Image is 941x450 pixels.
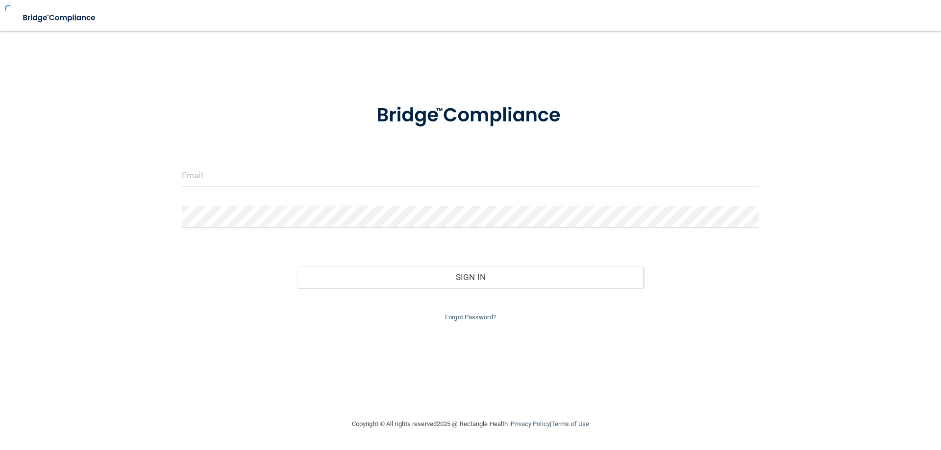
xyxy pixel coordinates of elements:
[292,408,649,440] div: Copyright © All rights reserved 2025 @ Rectangle Health | |
[297,266,644,288] button: Sign In
[15,8,105,28] img: bridge_compliance_login_screen.278c3ca4.svg
[356,90,585,141] img: bridge_compliance_login_screen.278c3ca4.svg
[511,420,549,427] a: Privacy Policy
[551,420,589,427] a: Terms of Use
[182,165,759,187] input: Email
[445,313,496,321] a: Forgot Password?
